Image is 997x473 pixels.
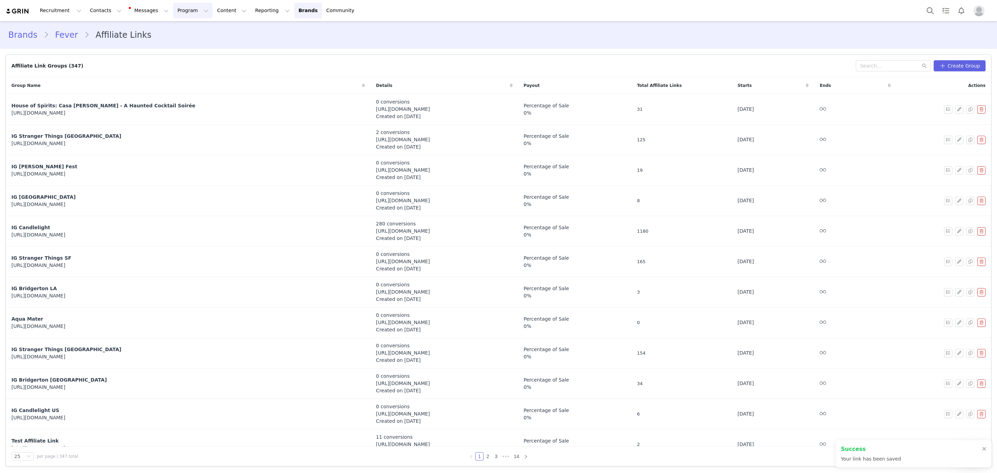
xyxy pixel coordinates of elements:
td: 8 [631,186,732,216]
span: Percentage of Sale [524,224,569,231]
span: 0% [524,323,531,330]
span: 0% [524,201,531,208]
span: 0% [524,140,531,147]
span: [URL][DOMAIN_NAME] [376,258,430,265]
span: [DATE] [737,381,754,386]
button: Notifications [954,3,969,18]
li: Next 3 Pages [500,452,511,461]
article: Affiliate Link Groups [6,54,991,466]
span: Percentage of Sale [524,255,569,262]
span: per page | 347 total [37,453,78,459]
span: Aqua Mater [11,316,43,322]
a: Test Affiliate Link [11,438,59,444]
span: [URL][DOMAIN_NAME] [376,349,430,357]
a: IG Candlelight [11,225,50,230]
span: IG Stranger Things SF [11,255,71,261]
span: [URL][DOMAIN_NAME] [11,262,65,268]
a: Brands [294,3,322,18]
div: Actions [896,78,991,93]
span: [URL][DOMAIN_NAME] [11,415,65,420]
a: IG Bridgerton LA [11,286,57,291]
span: [URL][DOMAIN_NAME] [11,354,65,359]
span: [URL][DOMAIN_NAME] [11,323,65,329]
span: [URL][DOMAIN_NAME] [11,141,65,146]
span: 0 conversions [376,98,410,106]
span: [URL][DOMAIN_NAME] [376,227,430,235]
span: 0 conversions [376,251,410,258]
span: Total Affiliate Links [637,82,682,89]
span: [URL][DOMAIN_NAME] [11,445,65,451]
span: [URL][DOMAIN_NAME] [11,110,65,116]
span: 0% [524,109,531,117]
img: placeholder-profile.jpg [973,5,985,16]
span: [URL][DOMAIN_NAME] [11,293,65,298]
span: Details [376,82,392,89]
td: 6 [631,399,732,429]
a: Brands [8,29,44,41]
button: Reporting [251,3,294,18]
li: 1 [475,452,484,461]
button: Recruitment [36,3,86,18]
span: Percentage of Sale [524,346,569,353]
span: [URL][DOMAIN_NAME] [376,288,430,296]
td: 3 [631,277,732,307]
button: Create Group [934,60,986,71]
span: 0 conversions [376,190,410,197]
span: [URL][DOMAIN_NAME] [376,136,430,143]
td: 2 [631,429,732,460]
span: Starts [737,82,752,89]
span: [DATE] [737,137,754,142]
div: Affiliate Link Groups (347) [11,62,83,70]
li: 2 [484,452,492,461]
span: 0 conversions [376,373,410,380]
span: [DATE] [737,411,754,417]
span: Percentage of Sale [524,163,569,170]
span: [URL][DOMAIN_NAME] [376,197,430,204]
li: 14 [511,452,522,461]
span: [URL][DOMAIN_NAME] [376,441,430,448]
span: IG Stranger Things [GEOGRAPHIC_DATA] [11,133,121,139]
span: Created on [DATE] [376,326,421,333]
span: Created on [DATE] [376,113,421,120]
span: 0% [524,231,531,239]
span: 0 conversions [376,281,410,288]
i: icon: down [27,454,31,459]
span: 0 conversions [376,403,410,410]
span: 2 conversions [376,129,410,136]
span: 11 conversions [376,434,413,441]
span: Created on [DATE] [376,296,421,303]
a: IG [PERSON_NAME] Fest [11,164,77,169]
span: [URL][DOMAIN_NAME] [376,319,430,326]
span: [DATE] [737,228,754,234]
span: Percentage of Sale [524,194,569,201]
span: Percentage of Sale [524,437,569,445]
a: House of Spirits: Casa [PERSON_NAME] - A Haunted Cocktail Soirée [11,103,195,108]
span: Created on [DATE] [376,418,421,425]
a: 3 [492,453,500,460]
span: Created on [DATE] [376,387,421,394]
td: 154 [631,338,732,368]
a: IG Bridgerton [GEOGRAPHIC_DATA] [11,377,107,383]
p: Your link has been saved [841,455,901,463]
a: IG Candlelight US [11,408,59,413]
span: IG [GEOGRAPHIC_DATA] [11,194,76,200]
i: icon: left [469,455,473,459]
span: [DATE] [737,289,754,295]
li: Next Page [522,452,530,461]
span: Created on [DATE] [376,265,421,273]
span: [DATE] [737,198,754,203]
a: Tasks [938,3,953,18]
span: 280 conversions [376,220,416,227]
span: [URL][DOMAIN_NAME] [11,202,65,207]
span: [URL][DOMAIN_NAME] [376,106,430,113]
button: Profile [969,5,991,16]
i: icon: search [922,63,927,68]
input: Search... [856,60,931,71]
span: [URL][DOMAIN_NAME] [11,384,65,390]
a: Community [322,3,362,18]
